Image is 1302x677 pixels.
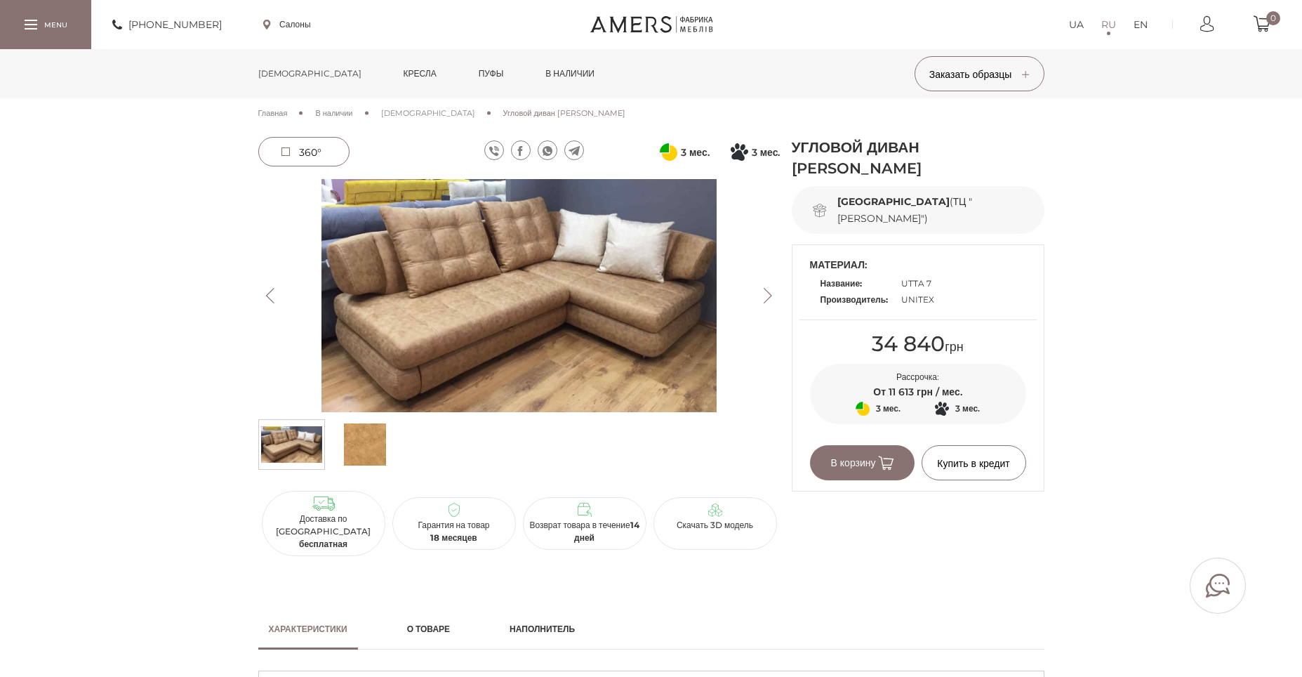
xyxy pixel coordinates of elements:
button: Next [756,288,780,303]
span: 3 мес. [752,144,780,161]
span: UTTA 7 [901,278,931,289]
span: грн / мес. [917,386,962,398]
span: грн [872,339,964,355]
b: 18 месяцев [430,532,477,543]
span: 360° [299,146,321,159]
a: Кресла [393,49,447,98]
span: В наличии [315,108,352,118]
img: s_ [261,423,322,466]
span: [DEMOGRAPHIC_DATA] [381,108,475,118]
button: Заказать образцы [915,56,1044,91]
span: В корзину [830,456,893,469]
a: Главная [258,107,288,119]
span: 3 мес. [681,144,710,161]
b: бесплатная [299,539,347,549]
a: RU [1101,16,1116,33]
b: Производитель: [821,294,889,305]
span: 11 613 [889,386,914,398]
a: Наполнитель [499,609,585,650]
span: UNITEX [901,294,934,305]
a: facebook [511,140,531,160]
b: [GEOGRAPHIC_DATA] [837,195,950,208]
button: Купить в кредит [922,445,1026,480]
a: EN [1134,16,1148,33]
button: В корзину [810,445,915,480]
h2: Характеристики [269,623,347,636]
h1: Угловой диван [PERSON_NAME] [792,137,953,179]
p: Возврат товара в течение [529,519,641,544]
h2: О товаре [407,623,450,636]
span: Заказать образцы [929,68,1030,81]
a: В наличии [315,107,352,119]
p: Рассрочка: [810,371,1026,383]
a: Пуфы [468,49,514,98]
a: Характеристики [258,609,358,650]
span: Главная [258,108,288,118]
a: whatsapp [538,140,557,160]
a: viber [484,140,504,160]
button: Previous [258,288,283,303]
a: [GEOGRAPHIC_DATA](ТЦ "[PERSON_NAME]") [837,195,973,225]
span: Купить в кредит [937,457,1010,470]
a: [DEMOGRAPHIC_DATA] [381,107,475,119]
a: UA [1069,16,1084,33]
svg: Покупка частями от монобанк [731,143,748,161]
p: Скачать 3D модель [659,519,771,532]
span: 34 840 [872,331,945,357]
a: 360° [258,137,350,166]
b: 14 дней [574,520,639,543]
svg: Оплата частями от ПриватБанка [660,143,677,161]
h2: Наполнитель [510,623,575,636]
a: О товаре [397,609,460,650]
b: Название: [821,278,863,289]
a: telegram [564,140,584,160]
img: s_ [335,423,396,466]
span: 3 мес. [876,400,901,417]
span: 3 мес. [955,400,980,417]
p: Доставка по [GEOGRAPHIC_DATA] [267,513,380,551]
a: [PHONE_NUMBER] [112,16,222,33]
p: Гарантия на товар [398,519,510,544]
a: Салоны [263,18,311,31]
a: [DEMOGRAPHIC_DATA] [248,49,372,98]
span: материал: [810,256,1026,274]
a: в наличии [535,49,605,98]
span: От [873,386,886,398]
span: 0 [1266,11,1280,25]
